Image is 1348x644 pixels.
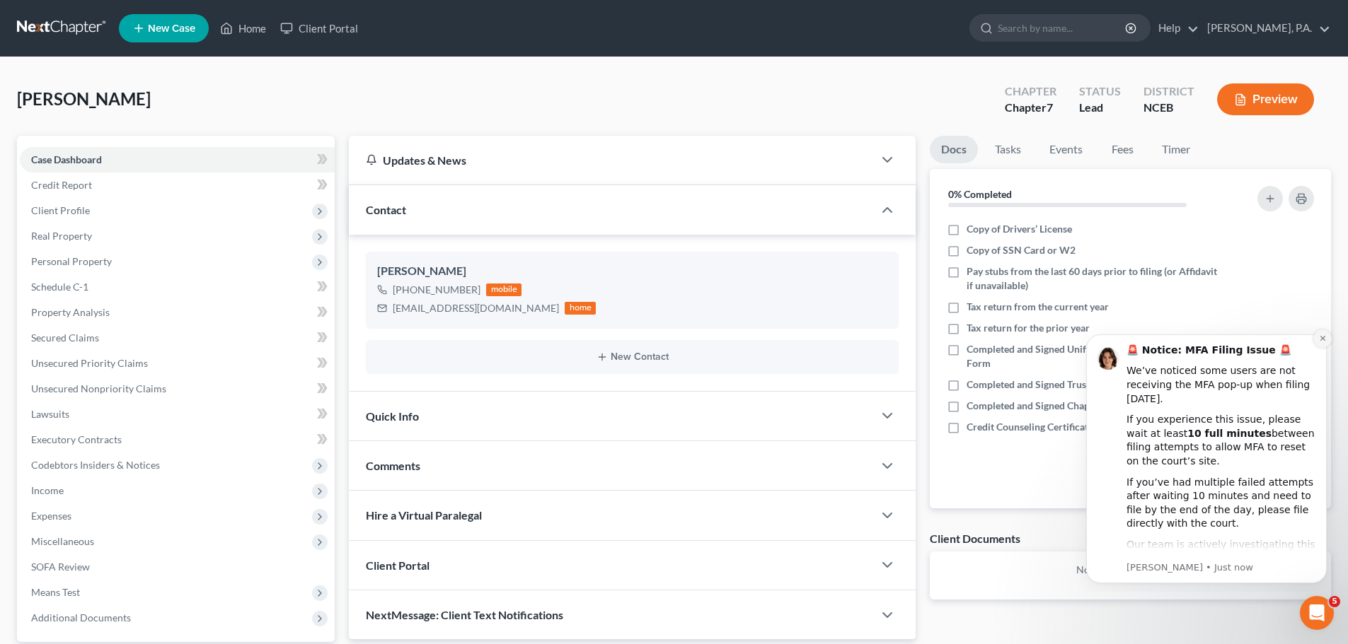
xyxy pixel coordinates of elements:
[366,558,430,572] span: Client Portal
[967,264,1219,293] span: Pay stubs from the last 60 days prior to filing (or Affidavit if unavailable)
[1151,136,1202,163] a: Timer
[1065,322,1348,592] iframe: Intercom notifications message
[377,351,887,363] button: New Contact
[20,147,335,172] a: Case Dashboard
[20,274,335,300] a: Schedule C-1
[930,531,1020,546] div: Client Documents
[20,351,335,376] a: Unsecured Priority Claims
[31,382,166,394] span: Unsecured Nonpriority Claims
[1151,16,1199,41] a: Help
[17,88,151,109] span: [PERSON_NAME]
[366,153,856,168] div: Updates & News
[213,16,273,41] a: Home
[31,535,94,547] span: Miscellaneous
[366,459,420,472] span: Comments
[486,283,522,296] div: mobile
[967,399,1151,413] span: Completed and Signed Chapter 7 Contract
[31,332,99,344] span: Secured Claims
[20,554,335,580] a: SOFA Review
[31,153,102,165] span: Case Dashboard
[31,484,64,496] span: Income
[967,300,1109,314] span: Tax return from the current year
[31,204,90,216] span: Client Profile
[20,402,335,427] a: Lawsuits
[31,561,90,573] span: SOFA Review
[967,243,1076,257] span: Copy of SSN Card or W2
[984,136,1032,163] a: Tasks
[967,321,1090,335] span: Tax return for the prior year
[31,281,88,293] span: Schedule C-1
[1200,16,1330,41] a: [PERSON_NAME], P.A.
[31,611,131,623] span: Additional Documents
[366,508,482,522] span: Hire a Virtual Paralegal
[20,300,335,325] a: Property Analysis
[31,230,92,242] span: Real Property
[20,172,335,198] a: Credit Report
[393,283,480,297] div: [PHONE_NUMBER]
[366,203,406,216] span: Contact
[31,357,148,369] span: Unsecured Priority Claims
[31,510,71,522] span: Expenses
[393,301,559,315] div: [EMAIL_ADDRESS][DOMAIN_NAME]
[1217,83,1314,115] button: Preview
[366,608,563,621] span: NextMessage: Client Text Notifications
[20,427,335,452] a: Executory Contracts
[930,136,978,163] a: Docs
[148,23,195,34] span: New Case
[20,376,335,402] a: Unsecured Nonpriority Claims
[31,306,110,318] span: Property Analysis
[31,179,92,191] span: Credit Report
[1300,596,1334,630] iframe: Intercom live chat
[1329,596,1340,607] span: 5
[31,586,80,598] span: Means Test
[1005,83,1056,100] div: Chapter
[967,222,1072,236] span: Copy of Drivers’ License
[20,325,335,351] a: Secured Claims
[31,255,112,267] span: Personal Property
[31,433,122,445] span: Executory Contracts
[998,15,1127,41] input: Search by name...
[1079,100,1121,116] div: Lead
[377,263,887,280] div: [PERSON_NAME]
[1100,136,1145,163] a: Fees
[941,563,1320,577] p: No client documents yet.
[1038,136,1094,163] a: Events
[1079,83,1121,100] div: Status
[31,408,69,420] span: Lawsuits
[1144,100,1194,116] div: NCEB
[1144,83,1194,100] div: District
[565,302,596,315] div: home
[967,420,1206,434] span: Credit Counseling Certificate - [URL][DOMAIN_NAME]
[1047,100,1053,114] span: 7
[1005,100,1056,116] div: Chapter
[967,377,1170,392] span: Completed and Signed Trustee’s Questionnaire
[967,342,1219,370] span: Completed and Signed Uniform Document Production Form
[366,409,419,423] span: Quick Info
[273,16,365,41] a: Client Portal
[948,188,1012,200] strong: 0% Completed
[31,459,160,471] span: Codebtors Insiders & Notices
